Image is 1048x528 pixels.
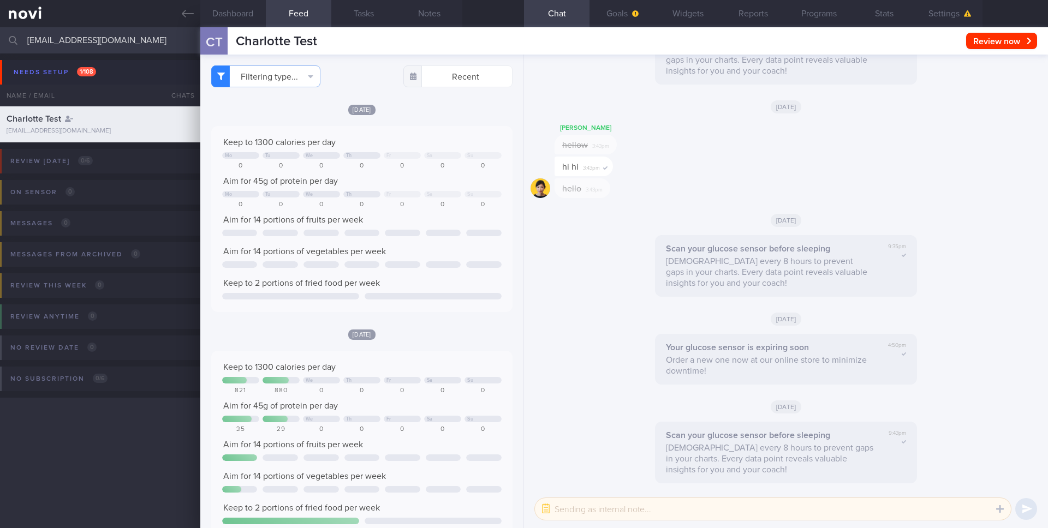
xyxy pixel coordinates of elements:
[384,162,421,170] div: 0
[771,400,802,413] span: [DATE]
[65,187,75,196] span: 0
[193,21,234,63] div: CT
[343,387,380,395] div: 0
[236,35,317,48] span: Charlotte Test
[8,154,96,169] div: Review [DATE]
[424,162,461,170] div: 0
[427,153,433,159] div: Sa
[7,115,61,123] span: Charlotte Test
[771,100,802,113] span: [DATE]
[343,201,380,209] div: 0
[346,416,352,422] div: Th
[263,201,300,209] div: 0
[8,340,99,355] div: No review date
[87,343,97,352] span: 0
[427,377,433,383] div: Sa
[61,218,70,227] span: 0
[666,355,873,376] p: Order a new one now at our online store to minimize downtime!
[888,342,906,349] span: 4:50pm
[666,44,872,76] p: [DEMOGRAPHIC_DATA] every 8 hours to prevent gaps in your charts. Every data point reveals valuabl...
[88,311,97,321] span: 0
[306,416,313,422] div: We
[346,191,352,197] div: Th
[888,243,906,250] span: 9:35pm
[306,191,313,197] div: We
[562,184,581,193] span: hello
[7,127,194,135] div: [EMAIL_ADDRESS][DOMAIN_NAME]
[348,329,376,340] span: [DATE]
[306,377,313,383] div: We
[306,153,313,159] div: We
[11,65,99,80] div: Needs setup
[424,201,461,209] div: 0
[223,138,336,147] span: Keep to 1300 calories per day
[223,472,386,481] span: Aim for 14 portions of vegetables per week
[465,425,502,434] div: 0
[222,387,259,395] div: 821
[225,153,233,159] div: Mo
[666,442,873,475] p: [DEMOGRAPHIC_DATA] every 8 hours to prevent gaps in your charts. Every data point reveals valuabl...
[265,191,271,197] div: Tu
[386,153,391,159] div: Fr
[348,105,376,115] span: [DATE]
[223,177,338,185] span: Aim for 45g of protein per day
[384,201,421,209] div: 0
[467,377,473,383] div: Su
[223,503,380,512] span: Keep to 2 portions of fried food per week
[666,256,873,289] p: [DEMOGRAPHIC_DATA] every 8 hours to prevent gaps in your charts. Every data point reveals valuabl...
[263,387,300,395] div: 880
[465,201,502,209] div: 0
[666,343,809,352] strong: Your glucose sensor is expiring soon
[225,191,233,197] div: Mo
[465,387,502,395] div: 0
[562,141,588,149] span: hellow
[131,249,140,259] span: 0
[467,416,473,422] div: Su
[303,425,340,434] div: 0
[771,313,802,326] span: [DATE]
[343,425,380,434] div: 0
[666,431,830,440] strong: Scan your glucose sensor before sleeping
[467,153,473,159] div: Su
[223,440,363,449] span: Aim for 14 portions of fruits per week
[222,201,259,209] div: 0
[223,279,380,287] span: Keep to 2 portions of fried food per week
[386,191,391,197] div: Fr
[8,185,78,200] div: On sensor
[586,183,603,194] span: 3:43pm
[562,163,579,171] span: hi hi
[303,201,340,209] div: 0
[427,416,433,422] div: Sa
[583,161,600,172] span: 3:43pm
[223,247,386,256] span: Aim for 14 portions of vegetables per week
[666,244,830,253] strong: Scan your glucose sensor before sleeping
[384,387,421,395] div: 0
[8,247,143,262] div: Messages from Archived
[93,374,108,383] span: 0 / 6
[424,425,461,434] div: 0
[303,387,340,395] div: 0
[223,401,338,410] span: Aim for 45g of protein per day
[384,425,421,434] div: 0
[427,191,433,197] div: Sa
[343,162,380,170] div: 0
[8,216,73,231] div: Messages
[95,280,104,290] span: 0
[223,215,363,224] span: Aim for 14 portions of fruits per week
[263,162,300,170] div: 0
[223,363,336,371] span: Keep to 1300 calories per day
[265,153,271,159] div: Tu
[771,214,802,227] span: [DATE]
[8,371,110,386] div: No subscription
[346,153,352,159] div: Th
[157,85,200,106] div: Chats
[386,416,391,422] div: Fr
[966,33,1037,49] button: Review now
[222,425,259,434] div: 35
[8,309,100,324] div: Review anytime
[77,67,96,76] span: 1 / 108
[263,425,300,434] div: 29
[211,65,320,87] button: Filtering type...
[889,430,906,437] span: 9:43pm
[467,191,473,197] div: Su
